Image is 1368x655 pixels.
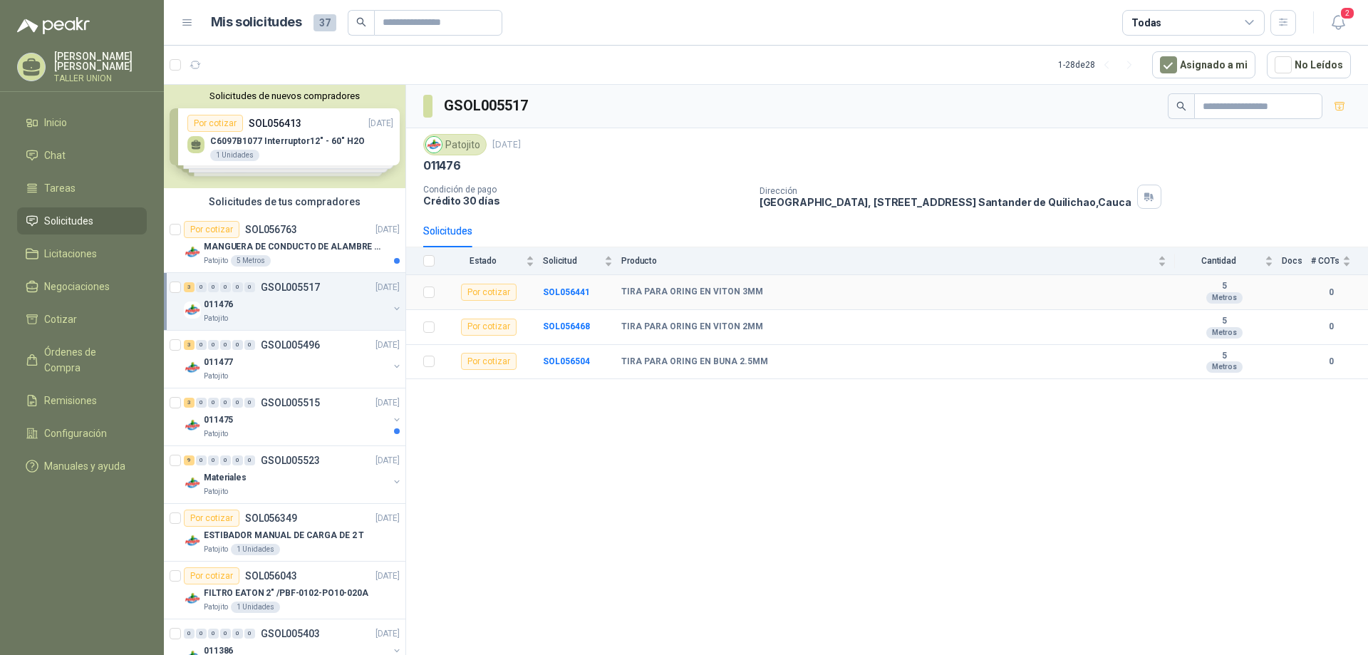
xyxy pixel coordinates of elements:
span: Inicio [44,115,67,130]
span: Chat [44,148,66,163]
p: GSOL005496 [261,340,320,350]
a: Configuración [17,420,147,447]
div: 0 [208,455,219,465]
a: Inicio [17,109,147,136]
p: TALLER UNION [54,74,147,83]
img: Company Logo [184,590,201,607]
b: TIRA PARA ORING EN BUNA 2.5MM [621,356,768,368]
span: Configuración [44,426,107,441]
p: [DATE] [375,396,400,410]
p: [DATE] [375,569,400,583]
p: ESTIBADOR MANUAL DE CARGA DE 2 T [204,529,364,542]
img: Logo peakr [17,17,90,34]
p: Patojito [204,428,228,440]
p: FILTRO EATON 2" /PBF-0102-PO10-020A [204,587,368,600]
p: Materiales [204,471,247,485]
span: Estado [443,256,523,266]
a: SOL056468 [543,321,590,331]
p: Patojito [204,486,228,497]
div: 0 [196,455,207,465]
div: 0 [196,340,207,350]
a: Por cotizarSOL056763[DATE] Company LogoMANGUERA DE CONDUCTO DE ALAMBRE DE ACERO PUPatojito5 Metros [164,215,405,273]
div: 0 [208,629,219,639]
div: 0 [208,398,219,408]
a: Manuales y ayuda [17,453,147,480]
p: [DATE] [375,454,400,468]
th: Docs [1282,247,1311,275]
img: Company Logo [426,137,442,153]
div: 1 - 28 de 28 [1058,53,1141,76]
p: [DATE] [375,627,400,641]
div: 0 [196,282,207,292]
div: Solicitudes de nuevos compradoresPor cotizarSOL056413[DATE] C6097B1077 Interruptor12" - 60" H2O1 ... [164,85,405,188]
div: 9 [184,455,195,465]
a: Solicitudes [17,207,147,234]
span: Remisiones [44,393,97,408]
p: Patojito [204,602,228,613]
span: 2 [1339,6,1355,20]
p: SOL056043 [245,571,297,581]
div: 0 [220,340,231,350]
p: [GEOGRAPHIC_DATA], [STREET_ADDRESS] Santander de Quilichao , Cauca [760,196,1131,208]
img: Company Logo [184,244,201,261]
p: [DATE] [492,138,521,152]
button: Solicitudes de nuevos compradores [170,91,400,101]
div: Metros [1206,292,1243,304]
div: 0 [244,282,255,292]
b: TIRA PARA ORING EN VITON 2MM [621,321,763,333]
div: Todas [1131,15,1161,31]
div: 0 [196,629,207,639]
div: Metros [1206,361,1243,373]
a: Chat [17,142,147,169]
p: GSOL005517 [261,282,320,292]
p: [DATE] [375,339,400,352]
p: [DATE] [375,223,400,237]
div: Por cotizar [461,319,517,336]
b: 5 [1175,316,1273,327]
p: Patojito [204,255,228,267]
p: [DATE] [375,512,400,525]
a: SOL056504 [543,356,590,366]
span: Manuales y ayuda [44,458,125,474]
span: Órdenes de Compra [44,344,133,376]
p: SOL056349 [245,513,297,523]
h3: GSOL005517 [444,95,530,117]
div: Por cotizar [184,567,239,584]
div: 0 [244,398,255,408]
button: Asignado a mi [1152,51,1255,78]
h1: Mis solicitudes [211,12,302,33]
div: 0 [196,398,207,408]
div: 0 [232,282,243,292]
p: Condición de pago [423,185,748,195]
a: 3 0 0 0 0 0 GSOL005496[DATE] Company Logo011477Patojito [184,336,403,382]
p: SOL056763 [245,225,297,234]
span: Solicitud [543,256,601,266]
p: [PERSON_NAME] [PERSON_NAME] [54,51,147,71]
a: 3 0 0 0 0 0 GSOL005515[DATE] Company Logo011475Patojito [184,394,403,440]
a: Cotizar [17,306,147,333]
th: Cantidad [1175,247,1282,275]
div: Solicitudes de tus compradores [164,188,405,215]
p: GSOL005403 [261,629,320,639]
span: search [356,17,366,27]
span: Cantidad [1175,256,1262,266]
div: 0 [220,629,231,639]
span: Negociaciones [44,279,110,294]
span: Solicitudes [44,213,93,229]
a: SOL056441 [543,287,590,297]
span: Licitaciones [44,246,97,262]
b: TIRA PARA ORING EN VITON 3MM [621,287,763,298]
img: Company Logo [184,301,201,319]
div: Por cotizar [184,510,239,527]
div: 0 [184,629,195,639]
p: Crédito 30 días [423,195,748,207]
span: Producto [621,256,1155,266]
span: search [1176,101,1186,111]
b: 5 [1175,281,1273,292]
th: Estado [443,247,543,275]
a: Órdenes de Compra [17,339,147,381]
p: 011477 [204,356,233,369]
th: # COTs [1311,247,1368,275]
